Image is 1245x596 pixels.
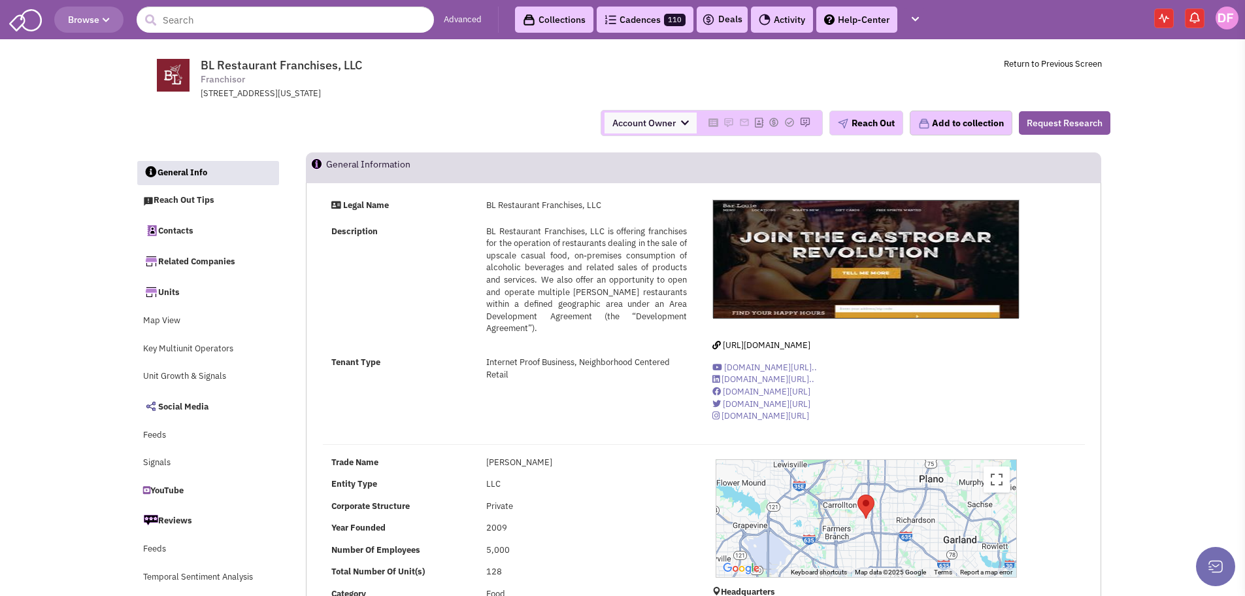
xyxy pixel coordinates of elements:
img: BL Restaurant Franchises, LLC [713,200,1019,319]
a: Key Multiunit Operators [137,337,279,362]
a: Cadences110 [597,7,693,33]
div: [STREET_ADDRESS][US_STATE] [201,88,542,100]
a: YouTube [137,479,279,504]
a: Open this area in Google Maps (opens a new window) [720,560,763,577]
a: Feeds [137,537,279,562]
a: Terms (opens in new tab) [934,569,952,576]
h2: General Information [326,153,410,182]
div: 128 [478,566,695,578]
span: 110 [664,14,686,26]
button: Reach Out [829,111,903,135]
strong: Legal Name [343,200,389,211]
span: [DOMAIN_NAME][URL] [723,386,810,397]
a: [DOMAIN_NAME][URL] [712,386,810,397]
img: Please add to your accounts [739,117,750,128]
button: Keyboard shortcuts [791,568,847,577]
img: SmartAdmin [9,7,42,31]
b: Entity Type [331,478,377,489]
a: [URL][DOMAIN_NAME] [712,340,810,351]
a: Return to Previous Screen [1004,58,1102,69]
strong: Description [331,226,378,237]
a: [DOMAIN_NAME][URL] [712,398,810,410]
a: Help-Center [816,7,897,33]
img: Google [720,560,763,577]
img: Please add to your accounts [769,117,779,128]
img: plane.png [838,118,848,129]
a: Related Companies [137,247,279,275]
span: Account Owner [605,113,697,133]
img: Please add to your accounts [800,117,810,128]
b: Total Number Of Unit(s) [331,566,425,577]
a: Advanced [444,14,482,26]
b: Year Founded [331,522,386,533]
a: Report a map error [960,569,1012,576]
span: [DOMAIN_NAME][URL].. [724,362,817,373]
span: [DOMAIN_NAME][URL].. [722,374,814,385]
div: BL Restaurant Franchises, LLC [857,495,874,519]
b: Corporate Structure [331,500,410,512]
a: Signals [137,451,279,476]
div: BL Restaurant Franchises, LLC [478,200,695,212]
a: [DOMAIN_NAME][URL].. [712,374,814,385]
span: Map data ©2025 Google [855,569,926,576]
a: Unit Growth & Signals [137,364,279,389]
span: BL Restaurant Franchises, LLC [201,58,362,73]
a: Contacts [137,217,279,244]
img: Please add to your accounts [723,117,734,128]
span: [DOMAIN_NAME][URL] [723,398,810,410]
div: LLC [478,478,695,491]
a: General Info [137,161,280,186]
div: [PERSON_NAME] [478,457,695,469]
span: [DOMAIN_NAME][URL] [722,410,809,421]
button: Add to collection [910,111,1012,135]
img: Please add to your accounts [784,117,795,128]
img: icon-collection-lavender.png [918,118,930,130]
div: 2009 [478,522,695,535]
img: Activity.png [759,14,771,26]
img: Dan Fishburn [1216,7,1238,29]
span: BL Restaurant Franchises, LLC is offering franchises for the operation of restaurants dealing in ... [486,226,686,334]
b: Number Of Employees [331,544,420,555]
a: [DOMAIN_NAME][URL] [712,410,809,421]
span: [URL][DOMAIN_NAME] [723,340,810,351]
a: Map View [137,309,279,334]
a: Activity [751,7,813,33]
a: Deals [702,12,742,27]
strong: Tenant Type [331,357,380,368]
a: Social Media [137,393,279,420]
img: help.png [824,14,835,25]
a: Collections [515,7,593,33]
a: Temporal Sentiment Analysis [137,565,279,590]
div: Private [478,500,695,513]
b: Trade Name [331,457,378,468]
a: Feeds [137,423,279,448]
button: Browse [54,7,124,33]
input: Search [137,7,434,33]
div: 5,000 [478,544,695,557]
img: icon-deals.svg [702,12,715,27]
a: Units [137,278,279,306]
span: Franchisor [201,73,245,86]
button: Toggle fullscreen view [984,466,1010,493]
a: Reviews [137,506,279,534]
img: Cadences_logo.png [605,15,616,24]
div: Internet Proof Business, Neighborhood Centered Retail [478,357,695,381]
button: Request Research [1019,111,1110,135]
a: Reach Out Tips [137,188,279,213]
span: Browse [68,14,110,26]
a: [DOMAIN_NAME][URL].. [712,362,817,373]
img: icon-collection-lavender-black.svg [523,14,535,26]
